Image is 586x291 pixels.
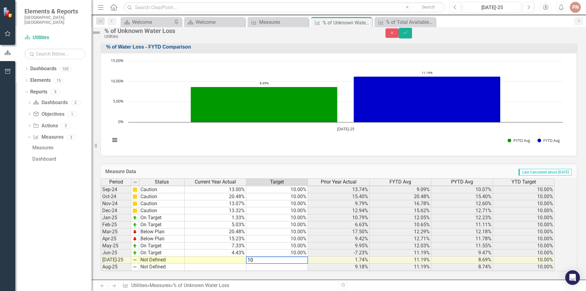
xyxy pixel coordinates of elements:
td: 10.00% [493,221,555,228]
td: Not Defined [139,264,185,271]
div: Dashboard [32,156,92,162]
td: 10.00% [493,271,555,278]
span: Last Calculated about [DATE] [519,169,572,176]
td: 9.42% [308,235,370,242]
img: cBAA0RP0Y6D5n+AAAAAElFTkSuQmCC [132,194,137,199]
td: 9.79% [308,200,370,207]
td: Mar-25 [101,228,131,235]
img: TnMDeAgwAPMxUmUi88jYAAAAAElFTkSuQmCC [132,236,137,241]
div: [DATE]-25 [465,4,519,11]
td: 10.00% [246,228,308,235]
td: 13.32% [185,207,246,214]
td: 11.11% [431,221,493,228]
td: 12.18% [431,228,493,235]
img: Not Defined [92,28,101,38]
path: Jul-25, 8.693. PYTD Avg. [191,87,338,122]
td: 12.05% [370,214,431,221]
a: Actions [33,122,58,129]
img: zOikAAAAAElFTkSuQmCC [132,222,137,227]
div: Measures [32,145,92,151]
td: 10.00% [493,249,555,256]
td: 11.55% [431,242,493,249]
td: 1.74% [308,256,370,264]
td: 10.07% [431,186,493,193]
td: 15.23% [185,235,246,242]
a: Objectives [33,111,64,118]
text: 5.00% [113,98,124,104]
span: Prior Year Actual [321,179,356,185]
a: Elements [30,77,51,84]
a: Measures [150,282,171,288]
a: Measures [249,18,307,26]
td: 12.60% [431,200,493,207]
td: 10.00% [246,249,308,256]
td: 10.00% [493,193,555,200]
img: zOikAAAAAElFTkSuQmCC [132,243,137,248]
span: YTD Target [512,179,536,185]
div: Open Intercom Messenger [565,270,580,285]
td: Below Plan [139,235,185,242]
img: zOikAAAAAElFTkSuQmCC [132,215,137,220]
td: 10.00% [493,242,555,249]
img: ClearPoint Strategy [3,7,14,18]
td: 16.78% [370,200,431,207]
img: zOikAAAAAElFTkSuQmCC [132,250,137,255]
button: Show PYTD Avg [508,138,531,143]
td: Sep-25 [101,271,131,278]
input: Search ClearPoint... [124,2,445,13]
td: 11.19% [370,249,431,256]
div: Measures [259,18,307,26]
span: FYTD Avg [389,179,411,185]
input: Search Below... [24,49,85,59]
div: % of Total Available Drinking Water Capacity Utilization [386,18,434,26]
td: Aug-25 [101,264,131,271]
div: » » [122,282,334,289]
td: 10.00% [246,186,308,193]
td: 9.47% [431,249,493,256]
td: 13.00% [185,186,246,193]
div: % of Unknown Water Loss [323,19,371,27]
td: 20.48% [185,228,246,235]
td: 11.19% [370,264,431,271]
td: 10.00% [246,221,308,228]
td: Nov-24 [101,200,131,207]
div: Chart. Highcharts interactive chart. [107,58,570,150]
td: Dec-24 [101,207,131,214]
button: View chart menu, Chart [110,136,119,144]
td: May-25 [101,242,131,249]
div: 9 [50,89,60,95]
td: 10.00% [493,228,555,235]
button: Search [413,3,443,12]
div: 2 [67,135,76,140]
td: 9.18% [308,264,370,271]
td: 13.74% [308,186,370,193]
span: Elements & Reports [24,8,85,15]
td: 7.33% [185,242,246,249]
a: Measures [33,134,63,141]
img: 8DAGhfEEPCf229AAAAAElFTkSuQmCC [133,180,138,185]
td: Not Defined [139,256,185,264]
td: 13.00% [308,271,370,278]
td: Caution [139,193,185,200]
td: Caution [139,207,185,214]
td: 6.63% [308,221,370,228]
h3: Measure Data [105,169,276,174]
span: Period [109,179,123,185]
td: 12.94% [308,207,370,214]
path: Jul-25, 11.18888888. FYTD Avg. [354,76,501,122]
a: Welcome [186,18,244,26]
td: Caution [139,200,185,207]
a: Utilities [24,34,85,41]
td: Below Plan [139,228,185,235]
td: On Target [139,221,185,228]
td: 8.74% [431,264,493,271]
td: 12.71% [370,235,431,242]
text: 11.19% [422,71,432,75]
td: 10.00% [246,193,308,200]
td: 10.00% [493,214,555,221]
text: [DATE]-25 [337,126,354,132]
a: Reports [30,89,47,96]
a: Welcome [122,18,172,26]
img: cBAA0RP0Y6D5n+AAAAAElFTkSuQmCC [132,187,137,192]
td: Caution [139,186,185,193]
